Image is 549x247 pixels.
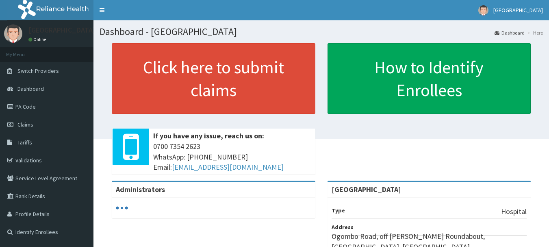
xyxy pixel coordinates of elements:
span: [GEOGRAPHIC_DATA] [493,7,543,14]
b: Administrators [116,185,165,194]
span: 0700 7354 2623 WhatsApp: [PHONE_NUMBER] Email: [153,141,311,173]
h1: Dashboard - [GEOGRAPHIC_DATA] [100,26,543,37]
a: Dashboard [495,29,525,36]
p: [GEOGRAPHIC_DATA] [28,26,95,34]
a: [EMAIL_ADDRESS][DOMAIN_NAME] [172,162,284,172]
a: How to Identify Enrollees [328,43,531,114]
span: Dashboard [17,85,44,92]
svg: audio-loading [116,202,128,214]
img: User Image [478,5,488,15]
a: Click here to submit claims [112,43,315,114]
b: Type [332,207,345,214]
a: Online [28,37,48,42]
span: Switch Providers [17,67,59,74]
p: Hospital [501,206,527,217]
span: Claims [17,121,33,128]
li: Here [525,29,543,36]
b: Address [332,223,354,231]
img: User Image [4,24,22,43]
span: Tariffs [17,139,32,146]
strong: [GEOGRAPHIC_DATA] [332,185,401,194]
b: If you have any issue, reach us on: [153,131,264,140]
